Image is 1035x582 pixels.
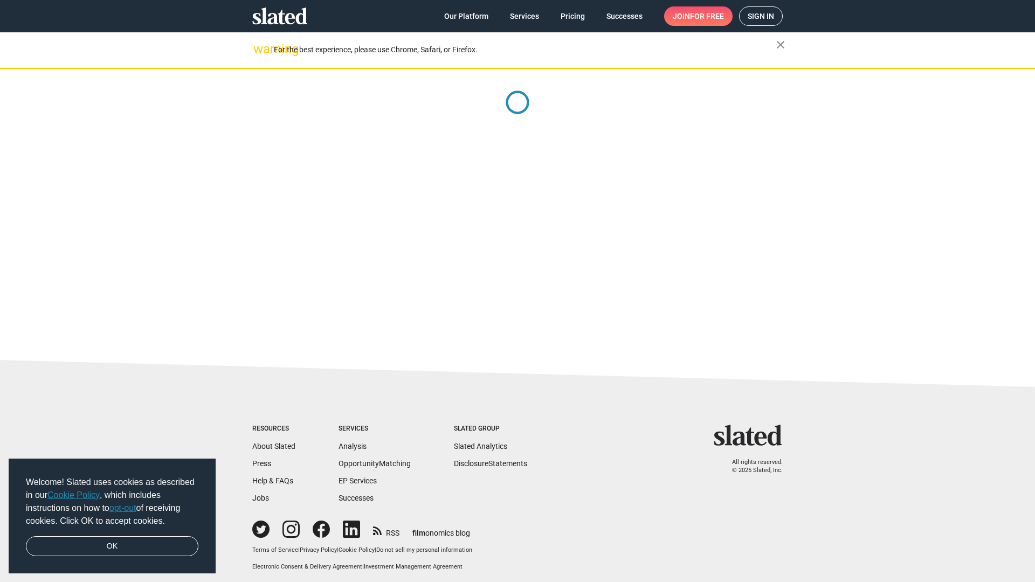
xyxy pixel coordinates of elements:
[673,6,724,26] span: Join
[454,459,527,468] a: DisclosureStatements
[510,6,539,26] span: Services
[252,476,293,485] a: Help & FAQs
[454,442,507,451] a: Slated Analytics
[109,503,136,512] a: opt-out
[339,425,411,433] div: Services
[252,442,295,451] a: About Slated
[252,494,269,502] a: Jobs
[444,6,488,26] span: Our Platform
[690,6,724,26] span: for free
[252,563,362,570] a: Electronic Consent & Delivery Agreement
[774,38,787,51] mat-icon: close
[721,459,783,474] p: All rights reserved. © 2025 Slated, Inc.
[739,6,783,26] a: Sign in
[252,546,298,553] a: Terms of Service
[364,563,463,570] a: Investment Management Agreement
[26,476,198,528] span: Welcome! Slated uses cookies as described in our , which includes instructions on how to of recei...
[376,546,472,555] button: Do not sell my personal information
[606,6,643,26] span: Successes
[298,546,300,553] span: |
[274,43,776,57] div: For the best experience, please use Chrome, Safari, or Firefox.
[9,459,216,574] div: cookieconsent
[454,425,527,433] div: Slated Group
[362,563,364,570] span: |
[412,529,425,537] span: film
[373,522,399,538] a: RSS
[47,490,100,500] a: Cookie Policy
[252,459,271,468] a: Press
[337,546,339,553] span: |
[339,546,375,553] a: Cookie Policy
[561,6,585,26] span: Pricing
[252,425,295,433] div: Resources
[598,6,651,26] a: Successes
[412,519,470,538] a: filmonomics blog
[339,459,411,468] a: OpportunityMatching
[253,43,266,56] mat-icon: warning
[26,536,198,557] a: dismiss cookie message
[339,494,374,502] a: Successes
[501,6,548,26] a: Services
[664,6,733,26] a: Joinfor free
[339,442,367,451] a: Analysis
[436,6,497,26] a: Our Platform
[748,7,774,25] span: Sign in
[339,476,377,485] a: EP Services
[300,546,337,553] a: Privacy Policy
[375,546,376,553] span: |
[552,6,594,26] a: Pricing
